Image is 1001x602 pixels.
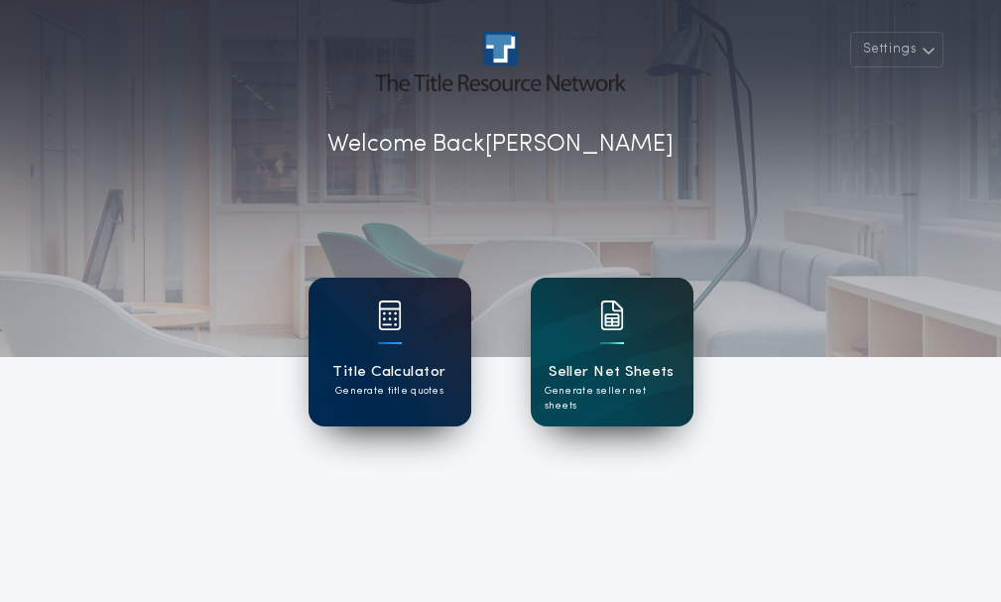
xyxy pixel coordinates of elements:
[327,127,674,163] p: Welcome Back [PERSON_NAME]
[600,301,624,330] img: card icon
[309,278,471,426] a: card iconTitle CalculatorGenerate title quotes
[850,32,943,67] button: Settings
[332,361,445,384] h1: Title Calculator
[531,278,693,426] a: card iconSeller Net SheetsGenerate seller net sheets
[378,301,402,330] img: card icon
[335,384,443,399] p: Generate title quotes
[549,361,675,384] h1: Seller Net Sheets
[375,32,625,91] img: account-logo
[545,384,680,414] p: Generate seller net sheets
